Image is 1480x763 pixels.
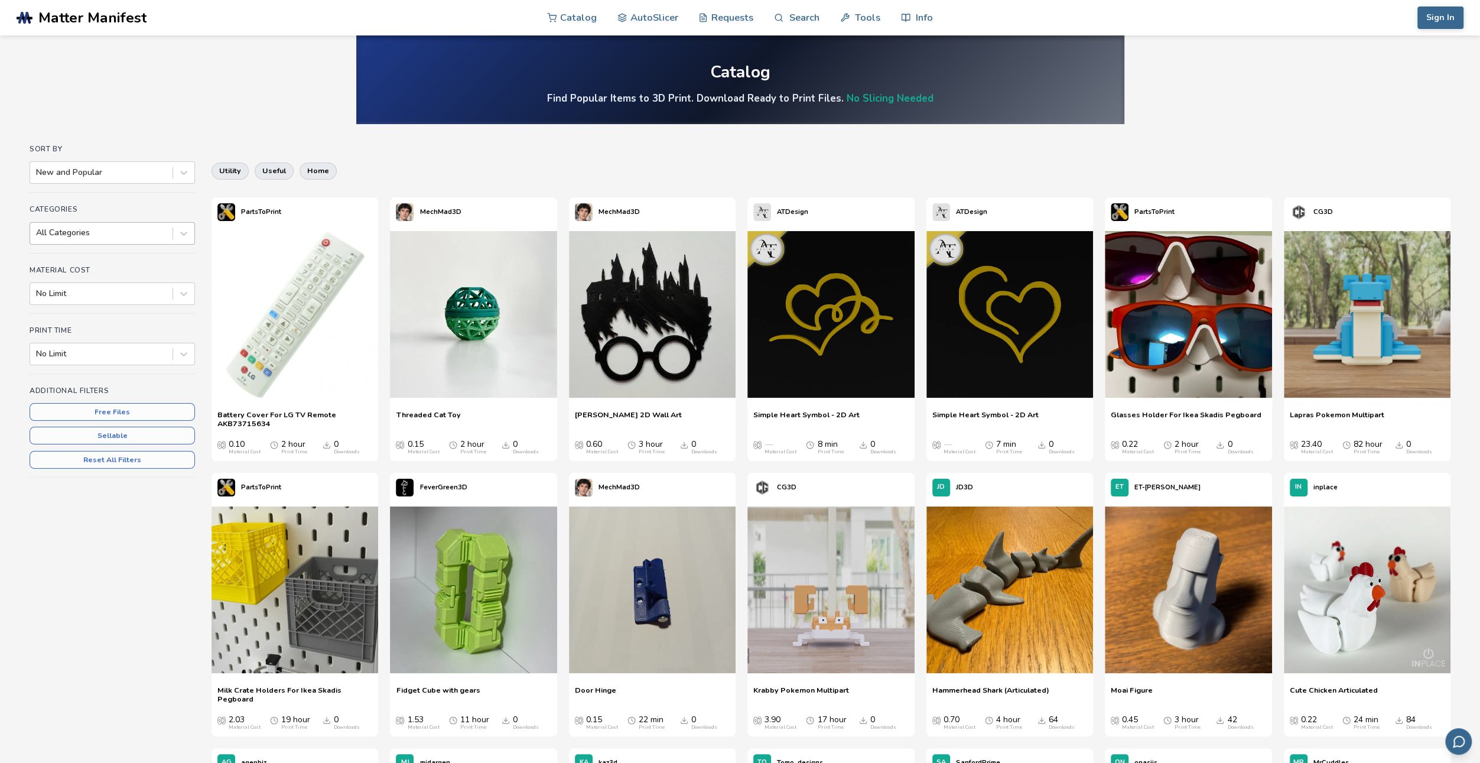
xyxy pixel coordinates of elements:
[859,440,867,449] span: Downloads
[419,481,467,493] p: FeverGreen3D
[753,410,860,428] a: Simple Heart Symbol - 2D Art
[1290,686,1378,703] a: Cute Chicken Articulated
[217,715,226,725] span: Average Cost
[323,715,331,725] span: Downloads
[932,410,1039,428] a: Simple Heart Symbol - 2D Art
[460,725,486,730] div: Print Time
[547,92,933,105] h4: Find Popular Items to 3D Print. Download Ready to Print Files.
[575,410,682,428] a: [PERSON_NAME] 2D Wall Art
[1122,725,1154,730] div: Material Cost
[777,481,796,493] p: CG3D
[1290,410,1384,428] a: Lapras Pokemon Multipart
[30,451,195,469] button: Reset All Filters
[996,440,1022,455] div: 7 min
[996,725,1022,730] div: Print Time
[1049,715,1075,730] div: 64
[753,479,771,496] img: CG3D's profile
[996,449,1022,455] div: Print Time
[639,440,665,455] div: 3 hour
[449,715,457,725] span: Average Print Time
[449,440,457,449] span: Average Print Time
[36,228,38,238] input: All Categories
[38,9,147,26] span: Matter Manifest
[1313,481,1338,493] p: inplace
[1313,206,1333,218] p: CG3D
[817,449,843,455] div: Print Time
[1111,686,1153,703] span: Moai Figure
[937,483,945,491] span: JD
[217,410,372,428] a: Battery Cover For LG TV Remote AKB73715634
[1049,449,1075,455] div: Downloads
[407,725,439,730] div: Material Cost
[460,440,486,455] div: 2 hour
[1406,725,1432,730] div: Downloads
[1037,440,1046,449] span: Downloads
[870,440,896,455] div: 0
[1354,725,1380,730] div: Print Time
[747,197,814,227] a: ATDesign's profileATDesign
[1406,449,1432,455] div: Downloads
[598,206,640,218] p: MechMad3D
[956,206,987,218] p: ATDesign
[1111,410,1261,428] a: Glasses Holder For Ikea Skadis Pegboard
[870,449,896,455] div: Downloads
[396,479,414,496] img: FeverGreen3D's profile
[944,725,975,730] div: Material Cost
[1049,725,1075,730] div: Downloads
[932,686,1049,703] span: Hammerhead Shark (Articulated)
[1301,725,1333,730] div: Material Cost
[502,440,510,449] span: Downloads
[1111,715,1119,725] span: Average Cost
[334,440,360,455] div: 0
[691,440,717,455] div: 0
[281,715,310,730] div: 19 hour
[639,715,665,730] div: 22 min
[859,715,867,725] span: Downloads
[36,289,38,298] input: No Limit
[691,449,717,455] div: Downloads
[396,203,414,221] img: MechMad3D's profile
[255,163,294,179] button: useful
[241,481,281,493] p: PartsToPrint
[1049,440,1075,455] div: 0
[765,440,773,449] span: —
[1290,203,1307,221] img: CG3D's profile
[1122,715,1154,730] div: 0.45
[36,168,38,177] input: New and Popular
[513,440,539,455] div: 0
[1301,715,1333,730] div: 0.22
[334,725,360,730] div: Downloads
[586,725,618,730] div: Material Cost
[1163,715,1172,725] span: Average Print Time
[569,197,646,227] a: MechMad3D's profileMechMad3D
[407,449,439,455] div: Material Cost
[710,63,770,82] div: Catalog
[396,715,404,725] span: Average Cost
[1290,440,1298,449] span: Average Cost
[1175,725,1201,730] div: Print Time
[212,197,287,227] a: PartsToPrint's profilePartsToPrint
[30,266,195,274] h4: Material Cost
[753,686,849,703] a: Krabby Pokemon Multipart
[765,725,796,730] div: Material Cost
[212,163,249,179] button: utility
[1395,715,1403,725] span: Downloads
[513,715,539,730] div: 0
[513,725,539,730] div: Downloads
[1295,483,1302,491] span: IN
[944,715,975,730] div: 0.70
[217,440,226,449] span: Average Cost
[390,473,473,502] a: FeverGreen3D's profileFeverGreen3D
[396,410,460,428] a: Threaded Cat Toy
[1175,440,1201,455] div: 2 hour
[1417,7,1463,29] button: Sign In
[419,206,461,218] p: MechMad3D
[777,206,808,218] p: ATDesign
[765,715,796,730] div: 3.90
[586,449,618,455] div: Material Cost
[1342,440,1351,449] span: Average Print Time
[407,440,439,455] div: 0.15
[956,481,973,493] p: JD3D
